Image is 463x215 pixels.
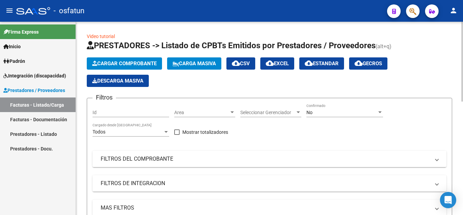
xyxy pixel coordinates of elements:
[182,128,228,136] span: Mostrar totalizadores
[87,75,149,87] button: Descarga Masiva
[355,60,382,67] span: Gecros
[376,43,391,50] span: (alt+q)
[3,57,25,65] span: Padrón
[266,59,274,67] mat-icon: cloud_download
[3,43,21,50] span: Inicio
[355,59,363,67] mat-icon: cloud_download
[266,60,289,67] span: EXCEL
[93,151,446,167] mat-expansion-panel-header: FILTROS DEL COMPROBANTE
[3,28,39,36] span: Firma Express
[3,87,65,94] span: Prestadores / Proveedores
[54,3,84,18] span: - osfatun
[232,60,250,67] span: CSV
[101,180,430,187] mat-panel-title: FILTROS DE INTEGRACION
[173,60,216,67] span: Carga Masiva
[87,34,115,39] a: Video tutorial
[92,78,143,84] span: Descarga Masiva
[174,110,229,115] span: Area
[305,59,313,67] mat-icon: cloud_download
[87,57,162,70] button: Cargar Comprobante
[306,110,313,115] span: No
[3,72,66,79] span: Integración (discapacidad)
[167,57,221,70] button: Carga Masiva
[92,60,157,67] span: Cargar Comprobante
[299,57,344,70] button: Estandar
[240,110,295,115] span: Seleccionar Gerenciador
[93,175,446,192] mat-expansion-panel-header: FILTROS DE INTEGRACION
[87,75,149,87] app-download-masive: Descarga masiva de comprobantes (adjuntos)
[449,6,458,15] mat-icon: person
[226,57,255,70] button: CSV
[305,60,339,67] span: Estandar
[349,57,387,70] button: Gecros
[440,192,456,208] div: Open Intercom Messenger
[93,129,105,135] span: Todos
[93,93,116,102] h3: Filtros
[101,155,430,163] mat-panel-title: FILTROS DEL COMPROBANTE
[101,204,430,212] mat-panel-title: MAS FILTROS
[87,41,376,50] span: PRESTADORES -> Listado de CPBTs Emitidos por Prestadores / Proveedores
[5,6,14,15] mat-icon: menu
[232,59,240,67] mat-icon: cloud_download
[260,57,294,70] button: EXCEL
